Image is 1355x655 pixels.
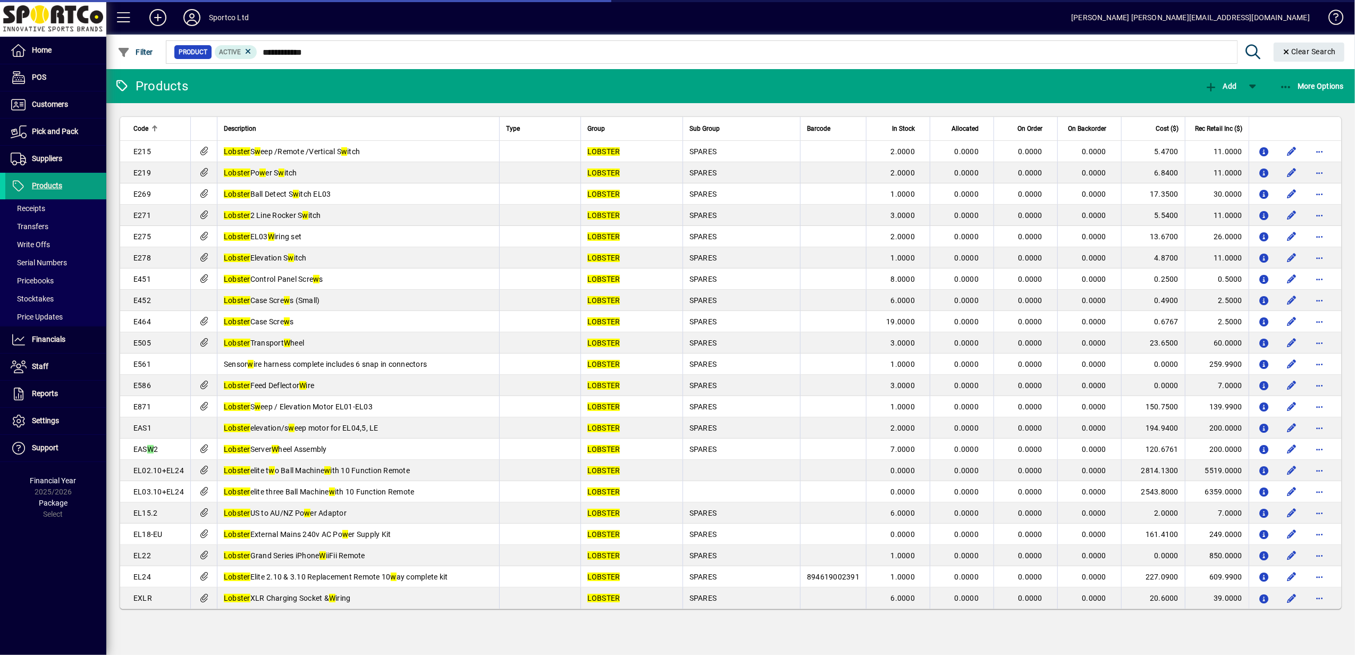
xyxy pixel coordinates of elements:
[689,169,717,177] span: SPARES
[224,169,297,177] span: Po er S itch
[1121,417,1185,439] td: 194.9400
[224,296,320,305] span: Case Scre s (Small)
[587,169,620,177] em: LOBSTER
[1320,2,1342,37] a: Knowledge Base
[224,317,294,326] span: Case Scre s
[5,326,106,353] a: Financials
[587,190,620,198] em: LOBSTER
[955,190,979,198] span: 0.0000
[224,296,250,305] em: Lobster
[284,339,290,347] em: W
[133,254,151,262] span: E278
[891,360,915,368] span: 1.0000
[32,100,68,108] span: Customers
[506,123,574,135] div: Type
[1283,441,1300,458] button: Edit
[689,123,794,135] div: Sub Group
[1185,183,1249,205] td: 30.0000
[5,308,106,326] a: Price Updates
[284,296,290,305] em: w
[1311,271,1328,288] button: More options
[5,91,106,118] a: Customers
[1068,123,1106,135] span: On Backorder
[5,290,106,308] a: Stocktakes
[219,48,241,56] span: Active
[259,169,265,177] em: w
[1274,43,1345,62] button: Clear
[1082,275,1107,283] span: 0.0000
[5,236,106,254] a: Write Offs
[1283,313,1300,330] button: Edit
[268,232,274,241] em: W
[1283,186,1300,203] button: Edit
[5,146,106,172] a: Suppliers
[1019,147,1043,156] span: 0.0000
[873,123,924,135] div: In Stock
[224,190,331,198] span: Ball Detect S itch EL03
[11,258,67,267] span: Serial Numbers
[1019,190,1043,198] span: 0.0000
[807,123,860,135] div: Barcode
[133,232,151,241] span: E275
[279,169,284,177] em: w
[215,45,257,59] mat-chip: Activation Status: Active
[1283,164,1300,181] button: Edit
[224,254,307,262] span: Elevation S itch
[224,275,250,283] em: Lobster
[1082,381,1107,390] span: 0.0000
[1311,249,1328,266] button: More options
[1311,356,1328,373] button: More options
[955,339,979,347] span: 0.0000
[255,147,260,156] em: w
[1283,143,1300,160] button: Edit
[1311,505,1328,522] button: More options
[689,190,717,198] span: SPARES
[1082,190,1107,198] span: 0.0000
[689,445,717,454] span: SPARES
[1283,271,1300,288] button: Edit
[224,211,250,220] em: Lobster
[587,275,620,283] em: LOBSTER
[32,443,58,452] span: Support
[1082,317,1107,326] span: 0.0000
[1283,419,1300,436] button: Edit
[891,381,915,390] span: 3.0000
[689,360,717,368] span: SPARES
[892,123,915,135] span: In Stock
[1121,205,1185,226] td: 5.5400
[224,254,250,262] em: Lobster
[1311,483,1328,500] button: More options
[1121,247,1185,268] td: 4.8700
[1185,396,1249,417] td: 139.9900
[587,232,620,241] em: LOBSTER
[807,123,830,135] span: Barcode
[891,296,915,305] span: 6.0000
[689,339,717,347] span: SPARES
[32,362,48,371] span: Staff
[955,211,979,220] span: 0.0000
[5,254,106,272] a: Serial Numbers
[587,211,620,220] em: LOBSTER
[133,147,151,156] span: E215
[689,211,717,220] span: SPARES
[313,275,319,283] em: w
[891,211,915,220] span: 3.0000
[1121,141,1185,162] td: 5.4700
[955,275,979,283] span: 0.0000
[1019,254,1043,262] span: 0.0000
[133,339,151,347] span: E505
[224,381,250,390] em: Lobster
[891,424,915,432] span: 2.0000
[689,254,717,262] span: SPARES
[587,317,620,326] em: LOBSTER
[32,46,52,54] span: Home
[1311,186,1328,203] button: More options
[32,73,46,81] span: POS
[1185,332,1249,354] td: 60.0000
[133,360,151,368] span: E561
[5,199,106,217] a: Receipts
[1185,226,1249,247] td: 26.0000
[224,123,256,135] span: Description
[224,147,250,156] em: Lobster
[179,47,207,57] span: Product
